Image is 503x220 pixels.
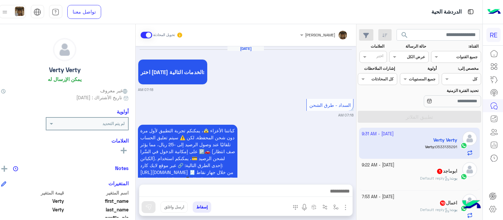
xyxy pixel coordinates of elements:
[338,112,353,118] small: 07:18 AM
[397,29,413,43] button: search
[1,189,64,196] span: قيمة المتغير
[450,207,457,212] b: :
[76,94,122,101] span: تاريخ الأشتراك : [DATE]
[450,176,457,181] b: :
[362,162,394,168] small: [DATE] - 9:22 AM
[193,201,211,213] button: إسقاط
[141,69,205,75] span: اختر [DATE] الخدمات التالية:
[49,5,62,19] a: tab
[342,203,349,211] img: send attachment
[1,138,129,144] h6: العلامات
[227,46,264,51] h6: [DATE]
[1,206,64,213] span: Verty
[330,201,341,212] button: select flow
[333,204,339,210] img: select flow
[305,32,335,37] span: [PERSON_NAME]
[153,32,175,38] small: تحويل المحادثة
[390,43,426,49] label: حالة الرسالة
[52,8,59,16] img: tab
[115,165,129,171] h6: Notes
[359,43,384,49] label: العلامات
[461,173,467,180] img: WhatsApp
[145,204,152,210] img: send message
[300,203,308,211] img: send voice note
[460,194,483,217] img: hulul-logo.png
[1,8,9,16] img: profile
[319,201,330,212] button: Trigger scenario
[138,125,237,206] p: 28/9/2025, 7:18 AM
[401,31,409,39] span: search
[487,5,501,19] img: Logo
[140,128,235,203] span: كباتننا الأعزاء 🚖، يمكنكم تجربة التطبيق لأول مرة دون شحن المحفظة. لكن ⚠️ سيتم تعليق الحساب تلقائي...
[420,176,450,181] span: Default reply
[442,66,478,71] label: مخصص إلى:
[462,162,477,177] img: defaultAdmin.png
[401,66,437,71] label: أولوية
[100,87,129,94] span: غير معروف
[15,7,24,16] img: userImage
[53,38,76,61] img: defaultAdmin.png
[1,198,64,204] span: Verty
[138,87,153,92] small: 07:18 AM
[359,66,395,71] label: إشارات الملاحظات
[420,207,450,212] span: Default reply
[358,111,481,123] button: تطبيق الفلاتر
[362,194,394,200] small: [DATE] - 7:53 AM
[33,8,41,16] img: tab
[467,8,475,16] img: tab
[440,200,445,206] span: 10
[1,166,7,172] img: add
[311,204,317,210] img: create order
[108,180,129,186] h6: المتغيرات
[437,169,442,174] span: 1
[486,28,501,42] div: RE
[65,206,129,213] span: last_name
[65,198,129,204] span: first_name
[451,207,457,212] span: بوت
[160,201,188,213] button: ارسل واغلق
[451,176,457,181] span: بوت
[102,121,125,126] b: لم يتم التحديد
[436,168,457,174] h5: ابوماجد
[322,204,328,210] img: Trigger scenario
[401,88,478,94] label: تحديد الفترة الزمنية
[13,166,18,171] img: notes
[49,66,81,74] h5: Verty Verty
[48,76,82,82] h6: يمكن الإرسال له
[117,109,129,114] h6: أولوية
[432,43,478,49] label: القناة:
[293,205,298,210] img: make a call
[431,8,462,17] p: الدردشة الحية
[65,189,129,196] span: اسم المتغير
[308,201,319,212] button: create order
[439,200,457,206] h5: اعمال
[376,53,384,61] div: اختر
[309,102,351,108] span: السداد - طرق الشحن
[67,5,101,19] a: تواصل معنا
